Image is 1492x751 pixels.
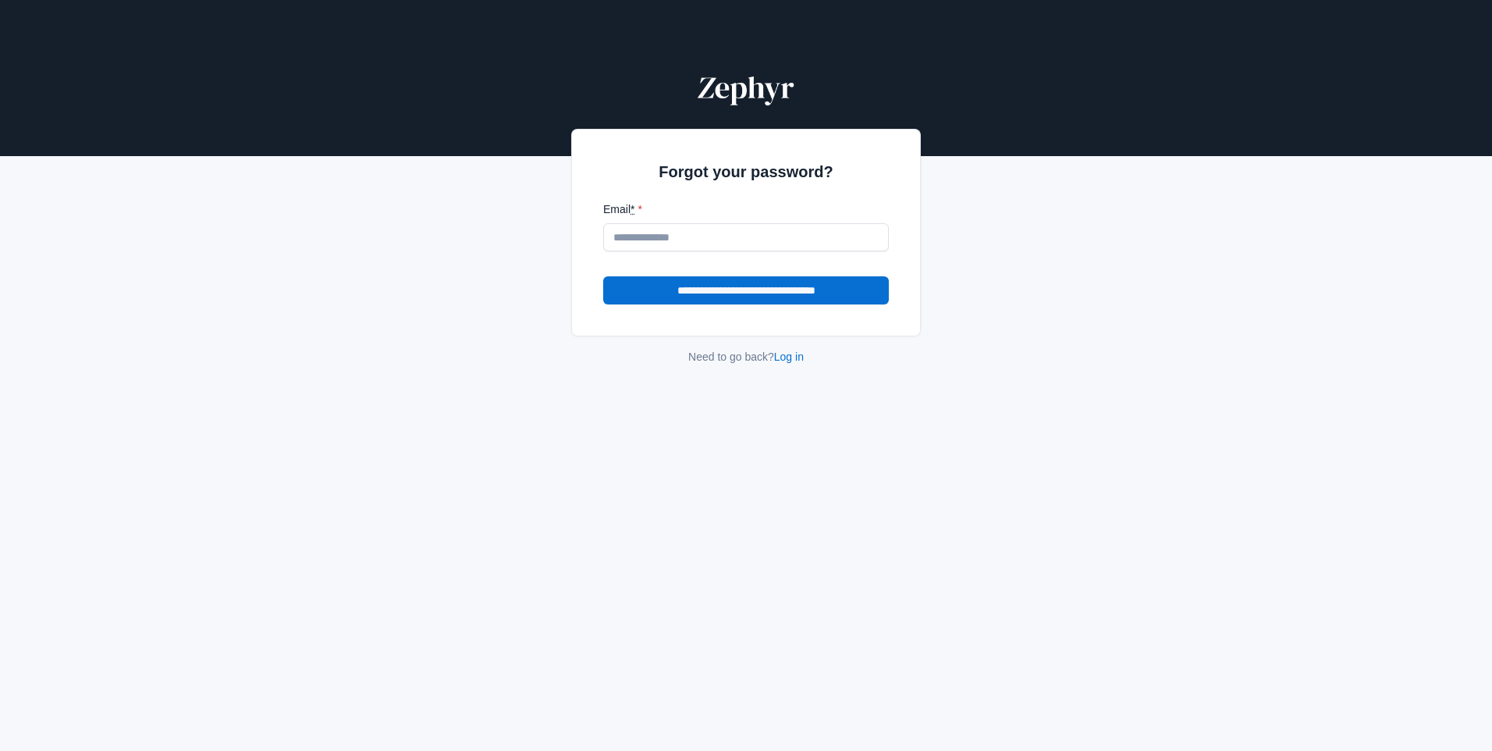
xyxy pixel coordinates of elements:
abbr: required [631,203,634,215]
div: Need to go back? [571,349,921,365]
img: Zephyr Logo [694,69,798,106]
h2: Forgot your password? [603,161,889,183]
label: Email [603,201,889,217]
a: Log in [774,351,804,363]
